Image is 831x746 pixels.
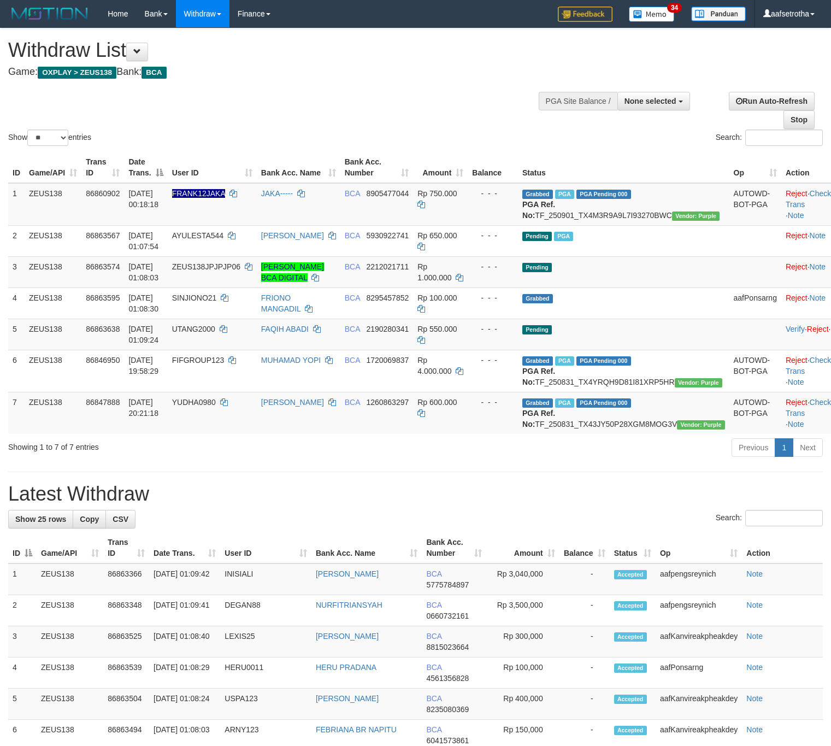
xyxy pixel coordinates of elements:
div: - - - [472,188,514,199]
a: Check Trans [786,398,831,418]
h4: Game: Bank: [8,67,543,78]
a: Reject [807,325,829,333]
a: [PERSON_NAME] [316,569,379,578]
a: Note [810,262,826,271]
th: User ID: activate to sort column ascending [220,532,311,563]
input: Search: [745,510,823,526]
div: Showing 1 to 7 of 7 entries [8,437,338,453]
a: Note [746,569,763,578]
td: ZEUS138 [37,657,103,689]
span: BCA [345,262,360,271]
button: None selected [617,92,690,110]
label: Show entries [8,130,91,146]
span: BCA [345,356,360,365]
span: Accepted [614,726,647,735]
span: Marked by aafpengsreynich [554,232,573,241]
a: Check Trans [786,189,831,209]
td: [DATE] 01:08:24 [149,689,220,720]
img: Feedback.jpg [558,7,612,22]
td: 86863504 [103,689,149,720]
a: Note [810,231,826,240]
div: - - - [472,397,514,408]
a: [PERSON_NAME] [316,694,379,703]
td: - [559,563,610,595]
th: Date Trans.: activate to sort column ascending [149,532,220,563]
th: Trans ID: activate to sort column ascending [81,152,124,183]
span: BCA [142,67,166,79]
td: Rp 3,040,000 [486,563,559,595]
th: Bank Acc. Number: activate to sort column ascending [340,152,414,183]
a: NURFITRIANSYAH [316,601,382,609]
th: Amount: activate to sort column ascending [413,152,468,183]
span: BCA [345,398,360,407]
th: Bank Acc. Name: activate to sort column ascending [311,532,422,563]
a: Reject [786,356,808,365]
span: CSV [113,515,128,524]
td: aafpengsreynich [656,563,742,595]
a: Stop [783,110,815,129]
span: FIFGROUP123 [172,356,225,365]
a: FRIONO MANGADIL [261,293,301,313]
span: Grabbed [522,294,553,303]
td: aafKanvireakpheakdey [656,689,742,720]
th: Game/API: activate to sort column ascending [37,532,103,563]
span: Accepted [614,632,647,642]
td: 2 [8,225,25,256]
span: ZEUS138JPJPJP06 [172,262,240,271]
input: Search: [745,130,823,146]
span: YUDHA0980 [172,398,216,407]
a: Previous [732,438,775,457]
span: Copy 2190280341 to clipboard [366,325,409,333]
td: [DATE] 01:09:41 [149,595,220,626]
td: ZEUS138 [25,350,81,392]
th: Status [518,152,729,183]
span: Copy 8905477044 to clipboard [366,189,409,198]
span: 86860902 [86,189,120,198]
span: Nama rekening ada tanda titik/strip, harap diedit [172,189,225,198]
td: ZEUS138 [37,626,103,657]
span: Copy 8295457852 to clipboard [366,293,409,302]
th: Bank Acc. Name: activate to sort column ascending [257,152,340,183]
span: [DATE] 01:08:03 [128,262,158,282]
th: Balance: activate to sort column ascending [559,532,610,563]
td: 5 [8,689,37,720]
span: Rp 600.000 [417,398,457,407]
th: Op: activate to sort column ascending [656,532,742,563]
span: Copy [80,515,99,524]
span: [DATE] 01:07:54 [128,231,158,251]
a: Reject [786,231,808,240]
span: 86863574 [86,262,120,271]
a: Note [788,420,804,428]
span: Rp 550.000 [417,325,457,333]
td: [DATE] 01:08:29 [149,657,220,689]
span: AYULESTA544 [172,231,223,240]
a: [PERSON_NAME] [316,632,379,641]
span: BCA [426,725,441,734]
span: Copy 4561356828 to clipboard [426,674,469,683]
span: Accepted [614,663,647,673]
label: Search: [716,130,823,146]
td: Rp 400,000 [486,689,559,720]
span: Copy 1260863297 to clipboard [366,398,409,407]
td: 86863525 [103,626,149,657]
span: Copy 5930922741 to clipboard [366,231,409,240]
span: 34 [667,3,682,13]
td: TF_250831_TX43JY50P28XGM8MOG3V [518,392,729,434]
img: MOTION_logo.png [8,5,91,22]
span: 86847888 [86,398,120,407]
span: BCA [426,632,441,641]
span: Vendor URL: https://trx4.1velocity.biz [675,378,722,387]
td: 7 [8,392,25,434]
a: Note [746,632,763,641]
span: Rp 1.000.000 [417,262,451,282]
span: Show 25 rows [15,515,66,524]
img: Button%20Memo.svg [629,7,675,22]
th: Date Trans.: activate to sort column descending [124,152,167,183]
td: HERU0011 [220,657,311,689]
th: Game/API: activate to sort column ascending [25,152,81,183]
span: Pending [522,325,552,334]
span: UTANG2000 [172,325,215,333]
td: 1 [8,183,25,226]
a: Note [788,378,804,386]
span: [DATE] 19:58:29 [128,356,158,375]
